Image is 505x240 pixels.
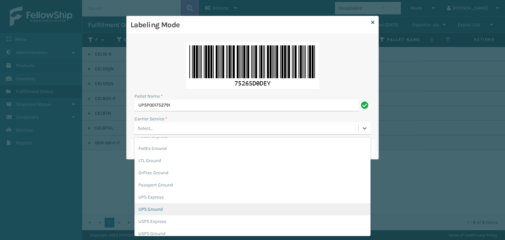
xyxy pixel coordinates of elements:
label: Pallet Name [134,93,163,100]
div: FedEx Ground [134,142,371,155]
div: USPS Ground [134,228,371,240]
img: gAAAAZJREFUAwBtgpiQ1AgYCAAAAABJRU5ErkJggg== [186,42,319,89]
div: UPS Express [134,191,371,203]
div: USPS Express [134,215,371,228]
div: LTL Ground [134,155,371,167]
div: UPS Ground [134,203,371,215]
label: Carrier Service [134,115,167,122]
h3: Labeling Mode [131,20,369,30]
div: Passport Ground [134,179,371,191]
div: Select... [138,125,153,132]
div: OnTrac Ground [134,167,371,179]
